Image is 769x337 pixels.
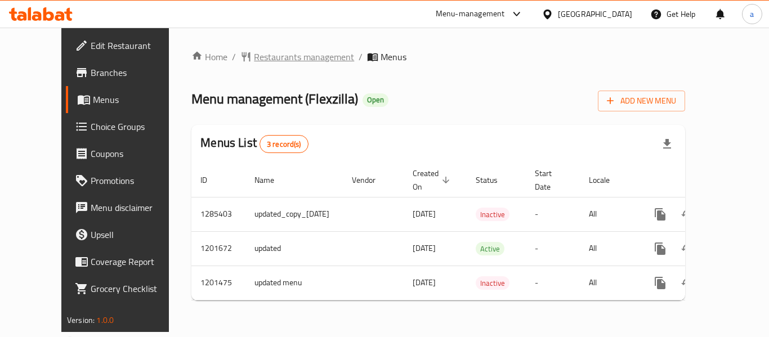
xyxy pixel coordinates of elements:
td: - [526,266,580,300]
span: Restaurants management [254,50,354,64]
div: Inactive [476,276,509,290]
span: [DATE] [413,206,436,221]
span: [DATE] [413,275,436,290]
span: a [750,8,754,20]
div: [GEOGRAPHIC_DATA] [558,8,632,20]
span: Start Date [535,167,566,194]
span: Edit Restaurant [91,39,181,52]
span: Add New Menu [607,94,676,108]
span: Inactive [476,208,509,221]
td: - [526,197,580,231]
span: Menus [93,93,181,106]
button: Add New Menu [598,91,685,111]
a: Choice Groups [66,113,190,140]
span: Coupons [91,147,181,160]
span: ID [200,173,222,187]
nav: breadcrumb [191,50,685,64]
h2: Menus List [200,134,308,153]
button: more [647,201,674,228]
span: Grocery Checklist [91,282,181,295]
div: Total records count [260,135,309,153]
a: Home [191,50,227,64]
td: 1201672 [191,231,245,266]
span: Status [476,173,512,187]
a: Edit Restaurant [66,32,190,59]
a: Restaurants management [240,50,354,64]
button: more [647,235,674,262]
div: Export file [654,131,681,158]
table: enhanced table [191,163,764,300]
td: 1201475 [191,266,245,300]
span: Coverage Report [91,255,181,268]
button: Change Status [674,269,701,296]
td: All [580,231,638,266]
span: Upsell [91,228,181,241]
span: Menus [381,50,406,64]
a: Menu disclaimer [66,194,190,221]
a: Grocery Checklist [66,275,190,302]
td: All [580,197,638,231]
span: Open [363,95,388,105]
th: Actions [638,163,764,197]
span: Created On [413,167,453,194]
td: updated_copy_[DATE] [245,197,343,231]
span: Branches [91,66,181,79]
span: Active [476,242,504,255]
td: All [580,266,638,300]
li: / [232,50,236,64]
span: 3 record(s) [260,139,308,150]
span: Locale [589,173,624,187]
span: Promotions [91,174,181,187]
span: Menu management ( Flexzilla ) [191,86,358,111]
div: Menu-management [436,7,505,21]
span: Inactive [476,277,509,290]
span: Version: [67,313,95,327]
span: [DATE] [413,241,436,255]
td: - [526,231,580,266]
td: 1285403 [191,197,245,231]
span: Choice Groups [91,120,181,133]
span: Name [254,173,289,187]
button: Change Status [674,235,701,262]
a: Coverage Report [66,248,190,275]
button: Change Status [674,201,701,228]
a: Coupons [66,140,190,167]
span: Vendor [352,173,390,187]
li: / [359,50,363,64]
div: Active [476,242,504,255]
td: updated [245,231,343,266]
span: Menu disclaimer [91,201,181,214]
a: Menus [66,86,190,113]
div: Open [363,93,388,107]
a: Promotions [66,167,190,194]
td: updated menu [245,266,343,300]
span: 1.0.0 [96,313,114,327]
a: Upsell [66,221,190,248]
button: more [647,269,674,296]
a: Branches [66,59,190,86]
